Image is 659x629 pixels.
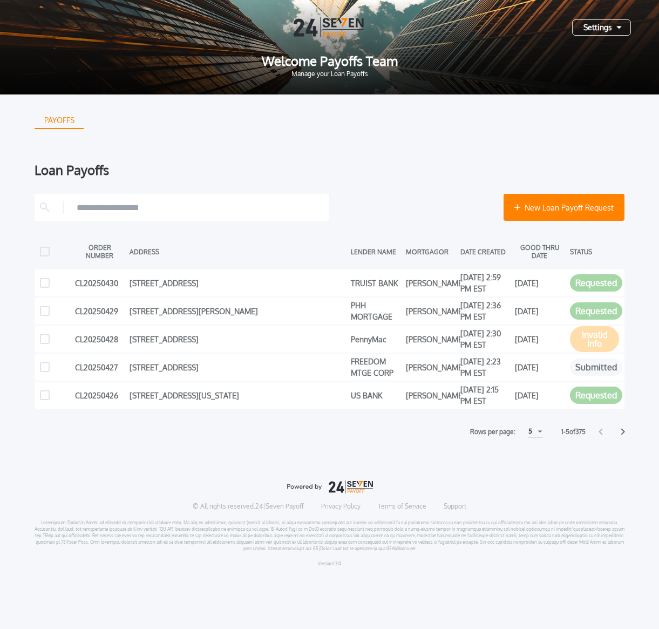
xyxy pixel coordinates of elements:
a: Terms of Service [378,502,426,511]
div: [PERSON_NAME] [406,331,455,347]
p: Loremipsum: Dolorsit/Ametc ad elitsedd eiu temporincidi utlabore etdo. Ma aliq en adminimve, quis... [35,519,624,552]
div: [PERSON_NAME] [406,275,455,291]
button: Requested [570,387,622,404]
div: [STREET_ADDRESS] [130,331,345,347]
div: CL20250430 [75,275,124,291]
div: [PERSON_NAME] [406,303,455,319]
label: Rows per page: [470,427,515,437]
button: Invalid Info [570,326,619,352]
img: Logo [294,17,366,37]
div: [STREET_ADDRESS][PERSON_NAME] [130,303,345,319]
p: Version 1.3.0 [318,560,341,567]
div: [DATE] 2:15 PM EST [460,387,509,403]
div: [DATE] [515,275,564,291]
div: [STREET_ADDRESS][US_STATE] [130,387,345,403]
div: LENDER NAME [351,244,400,260]
div: [DATE] [515,359,564,375]
div: US BANK [351,387,400,403]
button: Requested [570,274,622,292]
button: Submitted [570,359,622,376]
div: [PERSON_NAME] [406,387,455,403]
div: MORTGAGOR [406,244,455,260]
div: DATE CREATED [460,244,509,260]
div: ADDRESS [130,244,345,260]
div: [PERSON_NAME] [406,359,455,375]
button: Requested [570,302,622,320]
p: © All rights reserved. 24|Seven Payoff [193,502,304,511]
span: New Loan Payoff Request [525,202,614,213]
button: 5 [528,426,543,437]
div: STATUS [570,244,619,260]
button: New Loan Payoff Request [504,194,624,221]
a: Privacy Policy [321,502,361,511]
div: 5 [528,425,532,438]
button: Settings [572,19,631,36]
div: GOOD THRU DATE [515,244,564,260]
div: [STREET_ADDRESS] [130,275,345,291]
div: FREEDOM MTGE CORP [351,359,400,375]
div: [DATE] [515,331,564,347]
div: [DATE] [515,303,564,319]
div: [DATE] 2:23 PM EST [460,359,509,375]
div: PennyMac [351,331,400,347]
div: [STREET_ADDRESS] [130,359,345,375]
label: 1 - 5 of 375 [561,427,586,437]
span: Welcome Payoffs Team [17,55,642,67]
div: [DATE] [515,387,564,403]
div: CL20250426 [75,387,124,403]
button: PAYOFFS [35,112,84,129]
div: PHH MORTGAGE [351,303,400,319]
div: CL20250427 [75,359,124,375]
div: CL20250429 [75,303,124,319]
div: [DATE] 2:36 PM EST [460,303,509,319]
div: [DATE] 2:30 PM EST [460,331,509,347]
span: Manage your Loan Payoffs [17,71,642,77]
div: Loan Payoffs [35,164,624,177]
div: PAYOFFS [36,112,83,129]
div: ORDER NUMBER [75,244,124,260]
a: Support [444,502,466,511]
div: [DATE] 2:59 PM EST [460,275,509,291]
div: CL20250428 [75,331,124,347]
img: logo [287,481,373,493]
div: TRUIST BANK [351,275,400,291]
